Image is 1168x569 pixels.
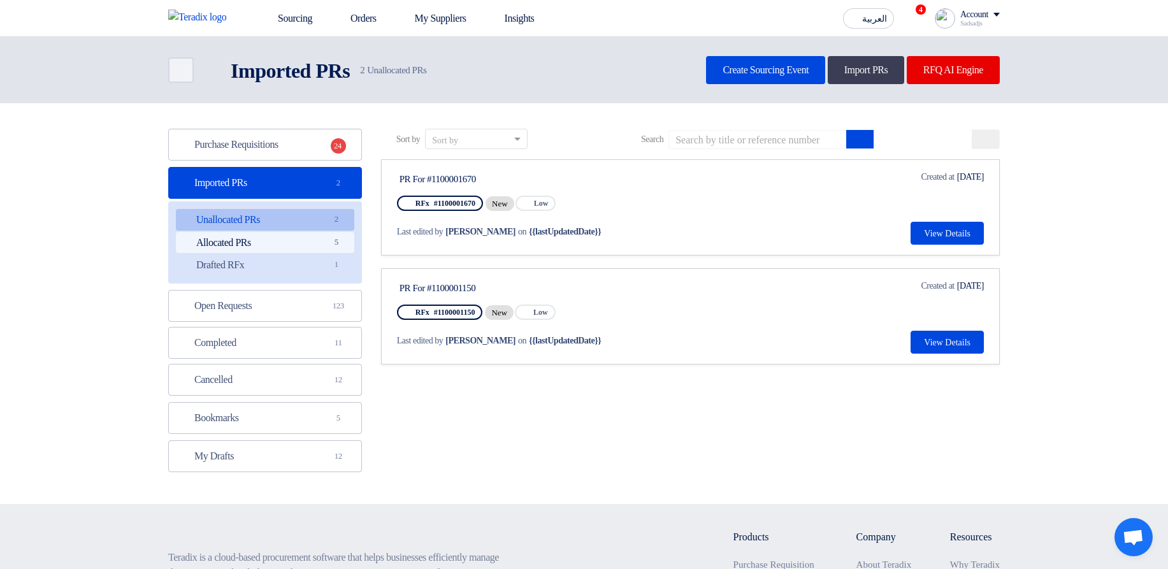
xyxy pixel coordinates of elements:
[960,20,1000,27] div: Sadsadjs
[529,225,601,238] span: {{lastUpdatedDate}}
[960,10,988,20] div: Account
[331,373,346,386] span: 12
[400,282,638,294] div: PR For #1100001150
[168,290,362,322] a: Open Requests123
[733,529,819,545] li: Products
[529,334,601,347] span: {{lastUpdatedDate}}
[935,8,955,29] img: profile_test.png
[397,225,443,238] span: Last edited by
[862,15,887,24] span: العربية
[331,138,346,154] span: 24
[534,199,549,208] span: Low
[903,170,984,184] div: [DATE]
[360,63,426,78] span: Unallocated PRs
[176,232,354,254] a: Allocated PRs
[641,133,663,146] span: Search
[331,299,346,312] span: 123
[387,4,477,32] a: My Suppliers
[331,412,346,424] span: 5
[329,258,344,271] span: 1
[911,331,984,354] button: View Details
[322,4,387,32] a: Orders
[903,279,984,292] div: [DATE]
[176,209,354,231] a: Unallocated PRs
[415,308,429,317] span: RFx
[331,176,346,189] span: 2
[360,65,364,75] span: 2
[533,308,548,317] span: Low
[168,402,362,434] a: Bookmarks5
[1114,518,1153,556] a: Open chat
[329,213,344,226] span: 2
[445,225,516,238] span: [PERSON_NAME]
[168,167,362,199] a: Imported PRs2
[911,222,984,245] button: View Details
[432,134,458,147] div: Sort by
[907,56,1000,84] a: RFQ AI Engine
[485,305,514,320] div: New
[168,440,362,472] a: My Drafts12
[828,56,905,84] a: Import PRs
[434,308,475,317] span: #1100001150
[396,133,420,146] span: Sort by
[445,334,516,347] span: [PERSON_NAME]
[518,225,526,238] span: on
[706,56,825,84] a: Create Sourcing Event
[329,236,344,249] span: 5
[231,58,350,83] h2: Imported PRs
[400,173,638,185] div: PR For #1100001670
[397,334,443,347] span: Last edited by
[843,8,894,29] button: العربية
[668,130,847,149] input: Search by title or reference number
[921,170,954,184] span: Created at
[250,4,322,32] a: Sourcing
[921,279,954,292] span: Created at
[331,450,346,463] span: 12
[168,364,362,396] a: Cancelled12
[331,336,346,349] span: 11
[950,529,1000,545] li: Resources
[856,529,912,545] li: Company
[518,334,526,347] span: on
[486,196,514,211] div: New
[168,129,362,161] a: Purchase Requisitions24
[477,4,545,32] a: Insights
[168,327,362,359] a: Completed11
[916,4,926,15] span: 4
[176,254,354,276] a: Drafted RFx
[415,199,429,208] span: RFx
[434,199,475,208] span: #1100001670
[168,10,234,25] img: Teradix logo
